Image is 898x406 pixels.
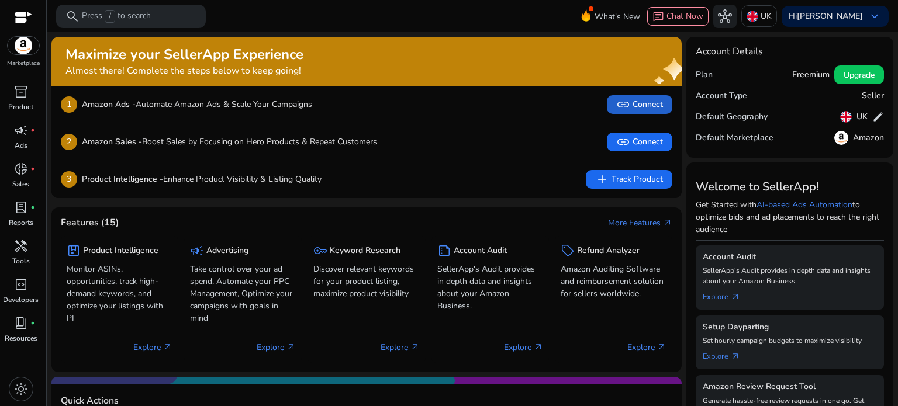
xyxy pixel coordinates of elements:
button: hub [713,5,737,28]
span: arrow_outward [731,292,740,301]
p: Boost Sales by Focusing on Hero Products & Repeat Customers [82,136,377,148]
span: Connect [616,135,663,149]
button: chatChat Now [647,7,709,26]
span: donut_small [14,162,28,176]
h5: Account Type [696,91,747,101]
h5: Advertising [206,246,248,256]
span: / [105,10,115,23]
span: edit [872,111,884,123]
span: inventory_2 [14,85,28,99]
p: Automate Amazon Ads & Scale Your Campaigns [82,98,312,110]
span: light_mode [14,382,28,396]
p: Explore [627,341,666,353]
b: Product Intelligence - [82,173,163,185]
span: book_4 [14,316,28,330]
span: lab_profile [14,200,28,214]
p: Reports [9,217,33,228]
span: fiber_manual_record [30,128,35,133]
h5: Default Geography [696,112,768,122]
p: Developers [3,294,39,305]
span: arrow_outward [663,218,672,227]
p: Explore [381,341,420,353]
span: campaign [190,244,204,258]
p: 1 [61,96,77,113]
h2: Maximize your SellerApp Experience [65,46,303,63]
a: Explorearrow_outward [703,346,750,362]
p: Resources [5,333,37,343]
p: Get Started with to optimize bids and ad placements to reach the right audience [696,199,884,235]
b: Amazon Sales - [82,136,142,147]
button: Upgrade [834,65,884,84]
p: Explore [504,341,543,353]
p: UK [761,6,772,26]
span: Connect [616,98,663,112]
p: Set hourly campaign budgets to maximize visibility [703,335,877,346]
a: More Featuresarrow_outward [608,217,672,229]
h5: Keyword Research [330,246,400,256]
span: search [65,9,80,23]
p: Discover relevant keywords for your product listing, maximize product visibility [313,263,419,300]
p: Explore [133,341,172,353]
p: Tools [12,256,30,266]
p: Explore [257,341,296,353]
h5: UK [856,112,868,122]
p: Hi [789,12,863,20]
span: arrow_outward [657,342,666,352]
a: Explorearrow_outward [703,286,750,303]
h5: Amazon Review Request Tool [703,382,877,392]
span: campaign [14,123,28,137]
span: fiber_manual_record [30,166,35,171]
p: Enhance Product Visibility & Listing Quality [82,173,322,185]
span: add [595,172,609,186]
img: uk.svg [747,11,758,22]
span: arrow_outward [163,342,172,352]
span: What's New [595,6,640,27]
h5: Seller [862,91,884,101]
span: arrow_outward [410,342,420,352]
h5: Plan [696,70,713,80]
h5: Product Intelligence [83,246,158,256]
span: summarize [437,244,451,258]
p: Monitor ASINs, opportunities, track high-demand keywords, and optimize your listings with PI [67,263,172,324]
b: [PERSON_NAME] [797,11,863,22]
p: Take control over your ad spend, Automate your PPC Management, Optimize your campaigns with goals... [190,263,296,324]
span: key [313,244,327,258]
span: sell [561,244,575,258]
p: Product [8,102,33,112]
button: linkConnect [607,95,672,114]
h5: Setup Dayparting [703,322,877,332]
p: Press to search [82,10,151,23]
h5: Amazon [853,133,884,143]
span: link [616,98,630,112]
button: linkConnect [607,133,672,151]
span: package [67,244,81,258]
h5: Account Audit [703,252,877,262]
p: Sales [12,179,29,189]
img: uk.svg [840,111,852,123]
span: hub [718,9,732,23]
h3: Welcome to SellerApp! [696,180,884,194]
p: 3 [61,171,77,188]
img: amazon.svg [834,131,848,145]
h5: Account Audit [454,246,507,256]
h5: Freemium [792,70,830,80]
button: addTrack Product [586,170,672,189]
span: Track Product [595,172,663,186]
span: arrow_outward [534,342,543,352]
p: Marketplace [7,59,40,68]
p: SellerApp's Audit provides in depth data and insights about your Amazon Business. [437,263,543,312]
h4: Account Details [696,46,763,57]
span: fiber_manual_record [30,205,35,210]
a: AI-based Ads Automation [757,199,852,210]
h4: Features (15) [61,217,119,228]
h5: Default Marketplace [696,133,773,143]
span: handyman [14,239,28,253]
p: Amazon Auditing Software and reimbursement solution for sellers worldwide. [561,263,666,300]
h5: Refund Analyzer [577,246,640,256]
span: arrow_outward [731,352,740,361]
h4: Almost there! Complete the steps below to keep going! [65,65,303,77]
p: Ads [15,140,27,151]
span: Chat Now [666,11,703,22]
img: amazon.svg [8,37,39,54]
span: link [616,135,630,149]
